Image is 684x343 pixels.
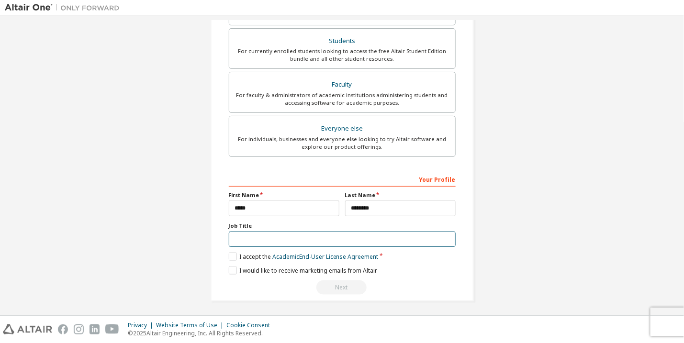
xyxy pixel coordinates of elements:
div: Faculty [235,78,449,91]
a: Academic End-User License Agreement [272,253,379,261]
label: I accept the [229,253,379,261]
div: For individuals, businesses and everyone else looking to try Altair software and explore our prod... [235,135,449,151]
p: © 2025 Altair Engineering, Inc. All Rights Reserved. [128,329,276,337]
div: You need to provide your academic email [229,280,456,295]
div: Privacy [128,321,156,329]
img: facebook.svg [58,324,68,334]
div: Your Profile [229,171,456,187]
img: altair_logo.svg [3,324,52,334]
label: I would like to receive marketing emails from Altair [229,266,378,275]
img: linkedin.svg [90,324,100,334]
div: Students [235,34,449,48]
label: First Name [229,191,339,199]
div: Website Terms of Use [156,321,226,329]
div: For faculty & administrators of academic institutions administering students and accessing softwa... [235,91,449,107]
label: Job Title [229,222,456,230]
img: Altair One [5,3,124,12]
div: Cookie Consent [226,321,276,329]
div: For currently enrolled students looking to access the free Altair Student Edition bundle and all ... [235,47,449,63]
label: Last Name [345,191,456,199]
img: instagram.svg [74,324,84,334]
div: Everyone else [235,122,449,135]
img: youtube.svg [105,324,119,334]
